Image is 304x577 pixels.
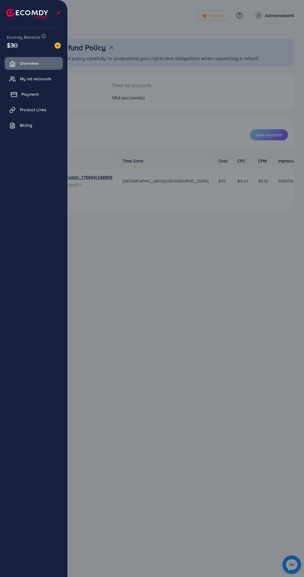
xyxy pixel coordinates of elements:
[7,34,40,40] span: Ecomdy Balance
[7,41,18,50] span: $30
[6,9,48,18] img: logo
[5,119,63,131] a: Billing
[20,76,51,82] span: My ad accounts
[20,60,38,66] span: Overview
[55,42,61,49] img: image
[5,104,63,116] a: Product Links
[5,88,63,100] a: Payment
[21,91,39,97] span: Payment
[20,107,47,113] span: Product Links
[5,57,63,69] a: Overview
[5,73,63,85] a: My ad accounts
[20,122,32,128] span: Billing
